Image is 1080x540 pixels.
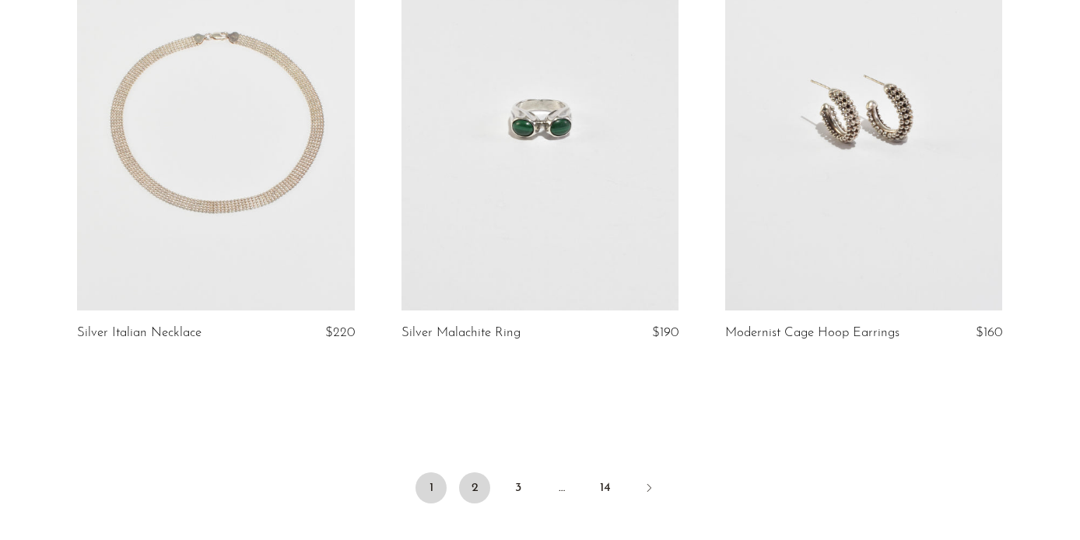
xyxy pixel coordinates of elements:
a: 14 [590,472,621,503]
a: Next [633,472,664,507]
span: … [546,472,577,503]
a: 3 [503,472,534,503]
span: $160 [976,326,1002,339]
span: $190 [652,326,679,339]
a: Silver Malachite Ring [401,326,521,340]
span: 1 [416,472,447,503]
a: Silver Italian Necklace [77,326,202,340]
a: Modernist Cage Hoop Earrings [725,326,899,340]
span: $220 [325,326,355,339]
a: 2 [459,472,490,503]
